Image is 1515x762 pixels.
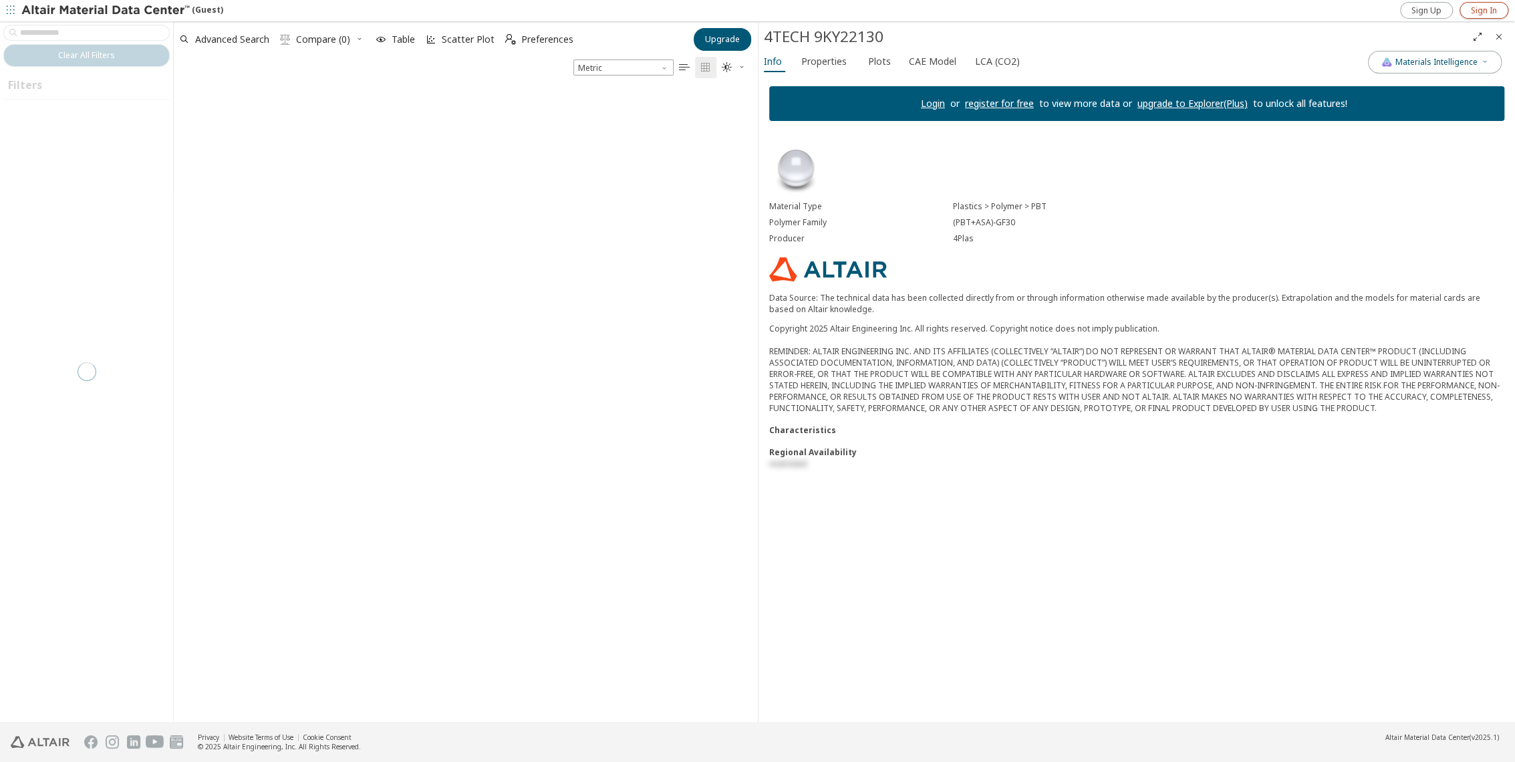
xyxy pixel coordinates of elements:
span: Info [764,51,782,72]
i:  [679,62,690,73]
i:  [280,34,291,45]
button: Tile View [695,57,716,78]
p: to unlock all features! [1248,97,1353,110]
span: Table [392,35,415,44]
a: Cookie Consent [303,733,352,742]
span: Compare (0) [296,35,350,44]
img: Material Type Image [769,142,823,196]
span: restricted [769,458,807,469]
div: Characteristics [769,424,1505,436]
img: Altair Engineering [11,736,70,748]
p: or [945,97,965,110]
img: AI Copilot [1381,57,1392,68]
button: Full Screen [1467,26,1488,47]
a: Sign In [1460,2,1508,19]
div: 4TECH 9KY22130 [764,26,1468,47]
span: Plots [868,51,891,72]
span: Sign In [1471,5,1497,16]
span: Advanced Search [195,35,269,44]
span: Sign Up [1411,5,1441,16]
a: Website Terms of Use [229,733,293,742]
p: Data Source: The technical data has been collected directly from or through information otherwise... [769,292,1505,315]
button: Close [1488,26,1510,47]
div: © 2025 Altair Engineering, Inc. All Rights Reserved. [198,742,361,751]
p: to view more data or [1034,97,1137,110]
div: (v2025.1) [1385,733,1499,742]
i:  [722,62,732,73]
span: Properties [801,51,847,72]
div: Plastics > Polymer > PBT [953,201,1504,212]
i:  [505,34,516,45]
a: Sign Up [1400,2,1453,19]
button: AI CopilotMaterials Intelligence [1368,51,1502,74]
span: Metric [573,59,674,76]
span: Preferences [521,35,573,44]
div: (Guest) [21,4,223,17]
button: Theme [716,57,751,78]
a: Login [921,97,945,110]
div: Unit System [573,59,674,76]
div: Producer [769,233,953,244]
i:  [700,62,711,73]
button: Table View [674,57,695,78]
div: Material Type [769,201,953,212]
span: Scatter Plot [442,35,495,44]
button: Upgrade [694,28,751,51]
img: Logo - Provider [769,257,887,281]
div: 4Plas [953,233,1504,244]
a: upgrade to Explorer(Plus) [1137,97,1248,110]
div: Polymer Family [769,217,953,228]
img: Altair Material Data Center [21,4,192,17]
div: Copyright 2025 Altair Engineering Inc. All rights reserved. Copyright notice does not imply publi... [769,323,1505,414]
a: Privacy [198,733,219,742]
span: Upgrade [705,34,740,45]
span: Materials Intelligence [1395,57,1478,68]
span: LCA (CO2) [975,51,1020,72]
a: register for free [965,97,1034,110]
span: Altair Material Data Center [1385,733,1470,742]
div: Regional Availability [769,447,1505,458]
span: CAE Model [909,51,956,72]
div: (PBT+ASA)-GF30 [953,217,1504,228]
